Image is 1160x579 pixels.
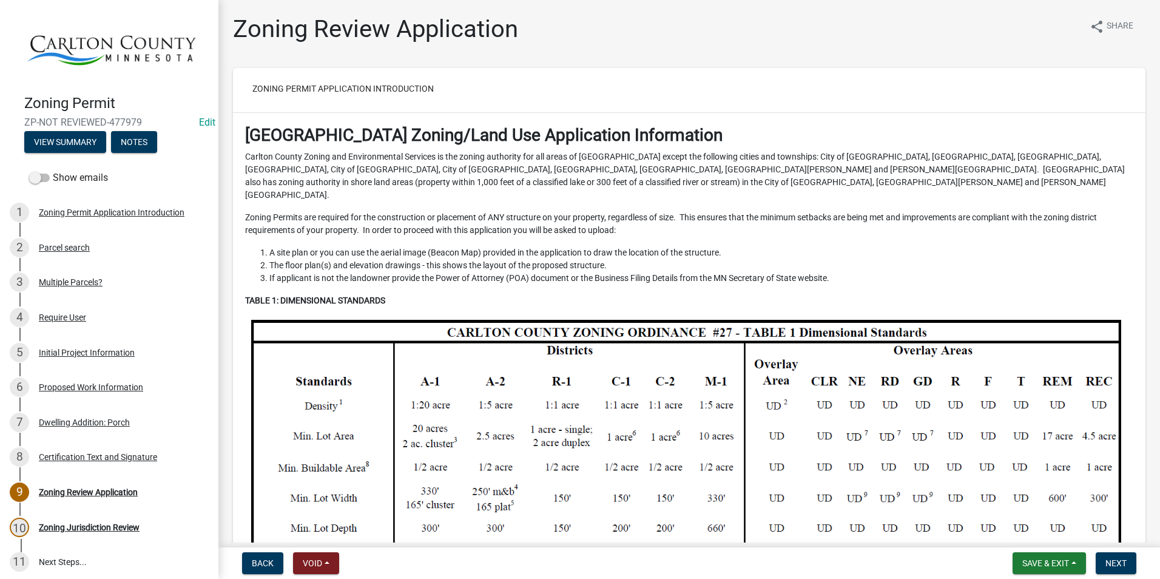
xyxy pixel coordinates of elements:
[24,138,106,148] wm-modal-confirm: Summary
[39,488,138,496] div: Zoning Review Application
[1107,19,1133,34] span: Share
[269,246,1133,259] li: A site plan or you can use the aerial image (Beacon Map) provided in the application to draw the ...
[1022,558,1069,568] span: Save & Exit
[245,151,1133,201] p: Carlton County Zoning and Environmental Services is the zoning authority for all areas of [GEOGRA...
[10,413,29,432] div: 7
[29,171,108,185] label: Show emails
[39,313,86,322] div: Require User
[39,208,184,217] div: Zoning Permit Application Introduction
[10,447,29,467] div: 8
[245,296,385,305] strong: TABLE 1: DIMENSIONAL STANDARDS
[10,203,29,222] div: 1
[242,552,283,574] button: Back
[243,78,443,100] button: Zoning Permit Application Introduction
[10,518,29,537] div: 10
[1090,19,1104,34] i: share
[10,343,29,362] div: 5
[233,15,518,44] h1: Zoning Review Application
[39,243,90,252] div: Parcel search
[24,117,194,128] span: ZP-NOT REVIEWED-477979
[1080,15,1143,38] button: shareShare
[24,131,106,153] button: View Summary
[24,13,199,82] img: Carlton County, Minnesota
[269,259,1133,272] li: The floor plan(s) and elevation drawings - this shows the layout of the proposed structure.
[245,211,1133,237] p: Zoning Permits are required for the construction or placement of ANY structure on your property, ...
[245,125,723,145] strong: [GEOGRAPHIC_DATA] Zoning/Land Use Application Information
[199,117,215,128] wm-modal-confirm: Edit Application Number
[39,523,140,532] div: Zoning Jurisdiction Review
[303,558,322,568] span: Void
[293,552,339,574] button: Void
[111,138,157,148] wm-modal-confirm: Notes
[39,418,130,427] div: Dwelling Addition: Porch
[39,348,135,357] div: Initial Project Information
[39,278,103,286] div: Multiple Parcels?
[24,95,209,112] h4: Zoning Permit
[1105,558,1127,568] span: Next
[10,238,29,257] div: 2
[10,378,29,397] div: 6
[10,308,29,327] div: 4
[1013,552,1086,574] button: Save & Exit
[252,558,274,568] span: Back
[269,272,1133,285] li: If applicant is not the landowner provide the Power of Attorney (POA) document or the Business Fi...
[39,383,143,391] div: Proposed Work Information
[1096,552,1136,574] button: Next
[10,482,29,502] div: 9
[10,552,29,572] div: 11
[111,131,157,153] button: Notes
[10,273,29,292] div: 3
[199,117,215,128] a: Edit
[39,453,157,461] div: Certification Text and Signature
